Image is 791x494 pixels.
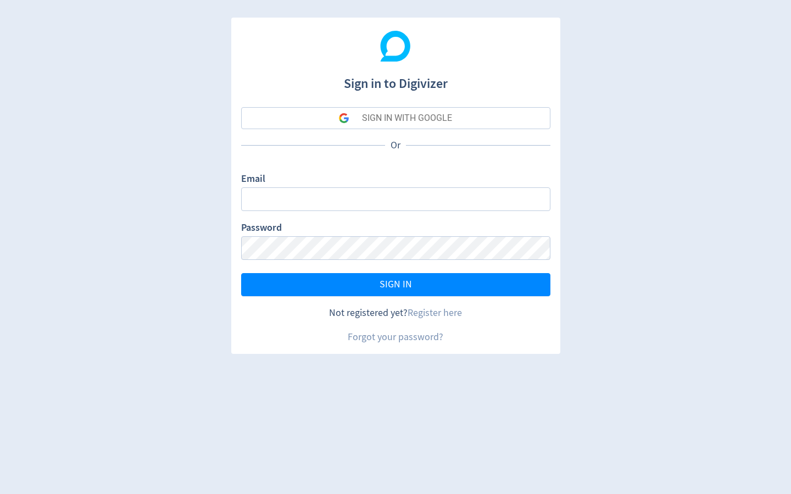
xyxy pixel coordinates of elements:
a: Register here [408,307,462,319]
label: Password [241,221,282,236]
p: Or [385,138,406,152]
div: Not registered yet? [241,306,550,320]
button: SIGN IN WITH GOOGLE [241,107,550,129]
img: Digivizer Logo [380,31,411,62]
button: SIGN IN [241,273,550,296]
h1: Sign in to Digivizer [241,65,550,93]
label: Email [241,172,265,187]
span: SIGN IN [380,280,412,290]
a: Forgot your password? [348,331,443,343]
div: SIGN IN WITH GOOGLE [362,107,452,129]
